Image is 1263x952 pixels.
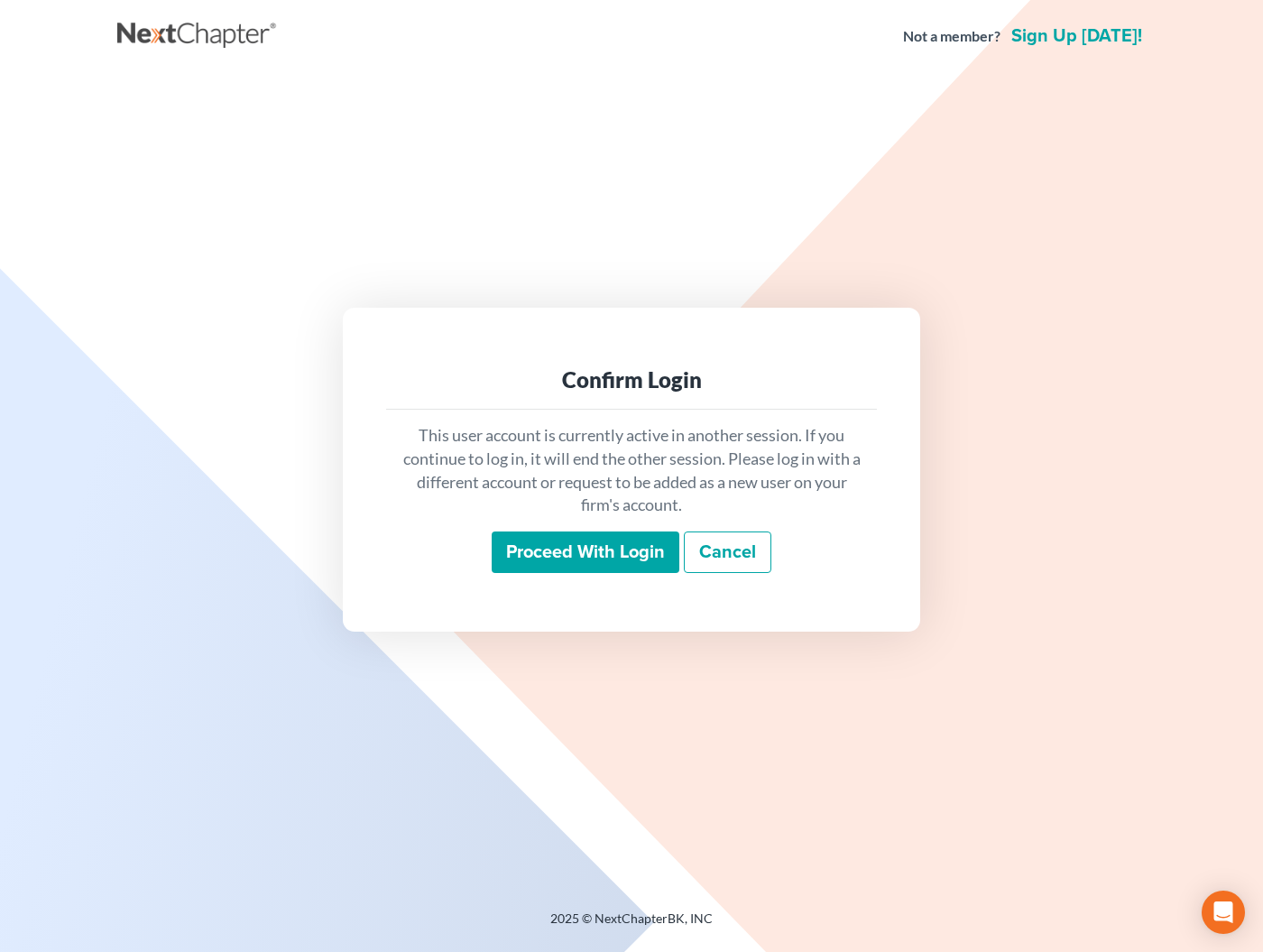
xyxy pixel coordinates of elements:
a: Sign up [DATE]! [1008,27,1146,45]
div: Confirm Login [401,365,862,394]
a: Cancel [684,531,771,573]
p: This user account is currently active in another session. If you continue to log in, it will end ... [401,424,862,517]
div: Open Intercom Messenger [1202,891,1245,934]
strong: Not a member? [903,26,1000,47]
input: Proceed with login [492,531,679,573]
div: 2025 © NextChapterBK, INC [117,910,1146,942]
